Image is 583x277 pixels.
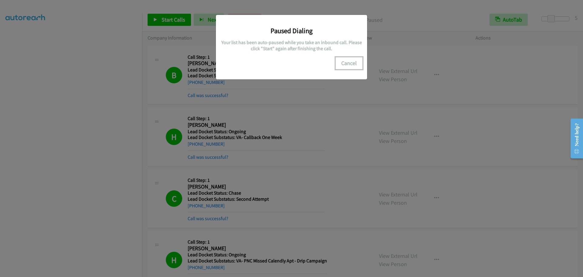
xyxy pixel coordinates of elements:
[220,40,363,51] h5: Your list has been auto-paused while you take an inbound call. Please click "Start" again after f...
[336,57,363,69] button: Cancel
[220,26,363,35] h3: Paused Dialing
[565,114,583,163] iframe: Resource Center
